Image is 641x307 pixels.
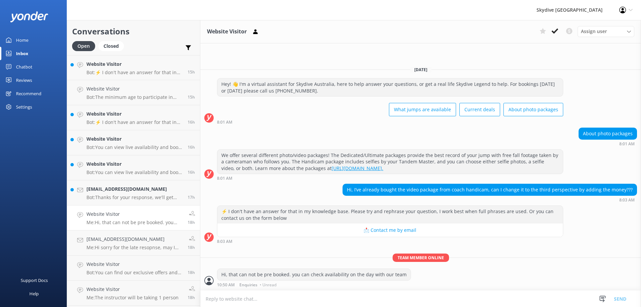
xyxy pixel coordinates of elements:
[343,197,637,202] div: Oct 10 2025 08:03am (UTC +10:00) Australia/Brisbane
[86,261,183,268] h4: Website Visitor
[67,130,200,155] a: Website VisitorBot:You can view live availability and book your [GEOGRAPHIC_DATA] Tandem Skydive ...
[217,79,563,96] div: Hey! 👋 I'm a virtual assistant for Skydive Australia, here to help answer your questions, or get ...
[217,269,411,280] div: Hi, that can not be pre booked. you can check availability on the day with our team
[86,119,183,125] p: Bot: ⚡ I don't have an answer for that in my knowledge base. Please try and rephrase your questio...
[86,60,183,68] h4: Website Visitor
[217,176,232,180] strong: 8:01 AM
[67,281,200,306] a: Website VisitorMe:The instructor will be taking 1 person18h
[579,141,637,146] div: Oct 10 2025 08:01am (UTC +10:00) Australia/Brisbane
[188,295,195,300] span: Oct 10 2025 10:36am (UTC +10:00) Australia/Brisbane
[16,33,28,47] div: Home
[86,110,183,118] h4: Website Visitor
[72,25,195,38] h2: Conversations
[67,256,200,281] a: Website VisitorBot:You can find our exclusive offers and current deals by visiting our specials p...
[67,205,200,231] a: Website VisitorMe:Hi, that can not be pre booked. you can check availability on the day with our ...
[207,27,247,36] h3: Website Visitor
[188,69,195,75] span: Oct 10 2025 01:56pm (UTC +10:00) Australia/Brisbane
[86,245,183,251] p: Me: Hi sorry for the late resopnse, may I know which location you're looking for? I'm not able to...
[217,239,563,244] div: Oct 10 2025 08:03am (UTC +10:00) Australia/Brisbane
[217,150,563,174] div: We offer several different photo/video packages! The Dedicated/Ultimate packages provide the best...
[86,286,179,293] h4: Website Visitor
[619,142,635,146] strong: 8:01 AM
[67,231,200,256] a: [EMAIL_ADDRESS][DOMAIN_NAME]Me:Hi sorry for the late resopnse, may I know which location you're l...
[86,135,183,143] h4: Website Visitor
[86,144,183,150] p: Bot: You can view live availability and book your [GEOGRAPHIC_DATA] Tandem Skydive online at [URL...
[86,219,183,225] p: Me: Hi, that can not be pre booked. you can check availability on the day with our team
[217,206,563,223] div: ⚡ I don't have an answer for that in my knowledge base. Please try and rephrase your question, I ...
[86,194,183,200] p: Bot: Thanks for your response, we'll get back to you as soon as we can during opening hours.
[581,28,607,35] span: Assign user
[16,60,32,73] div: Chatbot
[86,236,183,243] h4: [EMAIL_ADDRESS][DOMAIN_NAME]
[217,283,235,287] strong: 10:50 AM
[188,94,195,100] span: Oct 10 2025 01:48pm (UTC +10:00) Australia/Brisbane
[86,69,183,75] p: Bot: ⚡ I don't have an answer for that in my knowledge base. Please try and rephrase your questio...
[188,219,195,225] span: Oct 10 2025 10:50am (UTC +10:00) Australia/Brisbane
[188,194,195,200] span: Oct 10 2025 11:05am (UTC +10:00) Australia/Brisbane
[389,103,456,116] button: What jumps are available
[217,120,232,124] strong: 8:01 AM
[67,155,200,180] a: Website VisitorBot:You can view live availability and book your [GEOGRAPHIC_DATA] Tandem Skydive ...
[217,240,232,244] strong: 8:03 AM
[343,184,637,195] div: Hi, I’ve already bought the video package from coach handicam, can I change it to the third persp...
[16,47,28,60] div: Inbox
[217,176,563,180] div: Oct 10 2025 08:01am (UTC +10:00) Australia/Brisbane
[332,165,383,171] a: [URL][DOMAIN_NAME].
[239,283,257,287] span: Enquiries
[16,73,32,87] div: Reviews
[67,180,200,205] a: [EMAIL_ADDRESS][DOMAIN_NAME]Bot:Thanks for your response, we'll get back to you as soon as we can...
[21,274,48,287] div: Support Docs
[67,105,200,130] a: Website VisitorBot:⚡ I don't have an answer for that in my knowledge base. Please try and rephras...
[67,80,200,105] a: Website VisitorBot:The minimum age to participate in skydiving is [DEMOGRAPHIC_DATA]. Anyone unde...
[578,26,634,37] div: Assign User
[188,144,195,150] span: Oct 10 2025 12:54pm (UTC +10:00) Australia/Brisbane
[217,223,563,237] button: 📩 Contact me by email
[393,254,449,262] span: Team member online
[86,210,183,218] h4: Website Visitor
[72,41,95,51] div: Open
[98,41,124,51] div: Closed
[217,282,411,287] div: Oct 10 2025 10:50am (UTC +10:00) Australia/Brisbane
[72,42,98,49] a: Open
[86,295,179,301] p: Me: The instructor will be taking 1 person
[260,283,276,287] span: • Unread
[86,169,183,175] p: Bot: You can view live availability and book your [GEOGRAPHIC_DATA] Tandem Skydive online at [URL...
[459,103,500,116] button: Current deals
[619,198,635,202] strong: 8:03 AM
[98,42,127,49] a: Closed
[86,185,183,193] h4: [EMAIL_ADDRESS][DOMAIN_NAME]
[188,270,195,275] span: Oct 10 2025 10:45am (UTC +10:00) Australia/Brisbane
[10,11,48,22] img: yonder-white-logo.png
[503,103,563,116] button: About photo packages
[86,85,183,93] h4: Website Visitor
[188,119,195,125] span: Oct 10 2025 12:59pm (UTC +10:00) Australia/Brisbane
[16,100,32,114] div: Settings
[86,94,183,100] p: Bot: The minimum age to participate in skydiving is [DEMOGRAPHIC_DATA]. Anyone under the age of [...
[217,120,563,124] div: Oct 10 2025 08:01am (UTC +10:00) Australia/Brisbane
[29,287,39,300] div: Help
[188,169,195,175] span: Oct 10 2025 12:20pm (UTC +10:00) Australia/Brisbane
[67,55,200,80] a: Website VisitorBot:⚡ I don't have an answer for that in my knowledge base. Please try and rephras...
[410,67,431,72] span: [DATE]
[16,87,41,100] div: Recommend
[86,270,183,276] p: Bot: You can find our exclusive offers and current deals by visiting our specials page at [URL][D...
[86,160,183,168] h4: Website Visitor
[579,128,637,139] div: About photo packages
[188,245,195,250] span: Oct 10 2025 10:49am (UTC +10:00) Australia/Brisbane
